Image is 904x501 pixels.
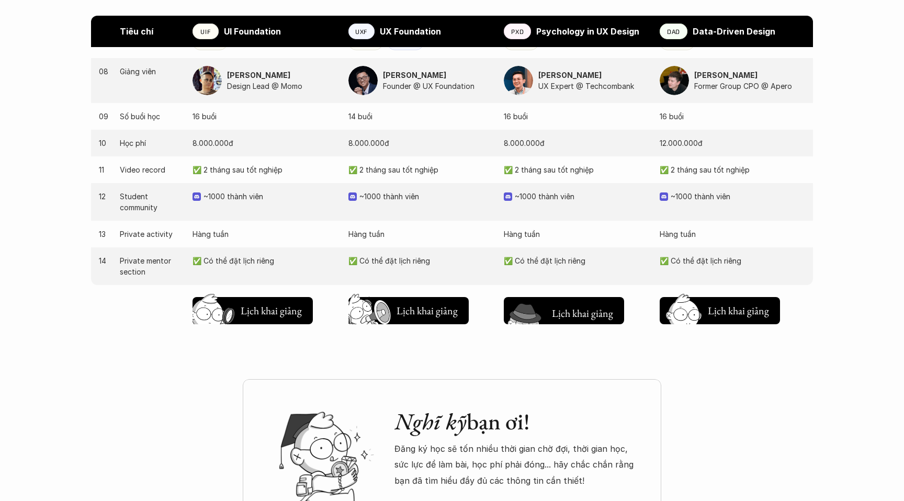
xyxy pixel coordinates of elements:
p: ✅ 2 tháng sau tốt nghiệp [660,164,805,175]
p: ✅ Có thể đặt lịch riêng [504,255,649,266]
h2: bạn ơi! [394,408,640,436]
p: ✅ 2 tháng sau tốt nghiệp [504,164,649,175]
p: Student community [120,191,182,213]
p: ~1000 thành viên [204,191,338,202]
p: Video record [120,164,182,175]
p: 8.000.000đ [348,138,494,149]
a: Lịch khai giảng [193,293,313,324]
button: Lịch khai giảng [193,297,313,324]
strong: [PERSON_NAME] [538,71,602,79]
strong: [PERSON_NAME] [694,71,758,79]
strong: Psychology in UX Design [536,26,639,37]
p: Hàng tuần [660,229,805,240]
strong: UI Foundation [224,26,281,37]
strong: UX Foundation [380,26,441,37]
p: Hàng tuần [504,229,649,240]
p: Design Lead @ Momo [227,81,338,92]
h5: Lịch khai giảng [240,303,302,318]
p: Private mentor section [120,255,182,277]
a: Lịch khai giảng [504,293,624,324]
p: DAD [667,28,680,35]
p: 09 [99,111,109,122]
p: 8.000.000đ [193,138,338,149]
p: Private activity [120,229,182,240]
em: Nghĩ kỹ [394,406,467,436]
p: ~1000 thành viên [515,191,649,202]
p: ✅ 2 tháng sau tốt nghiệp [193,164,338,175]
p: Học phí [120,138,182,149]
p: PXD [511,28,524,35]
p: 16 buổi [504,111,649,122]
p: Hàng tuần [348,229,494,240]
strong: [PERSON_NAME] [227,71,290,79]
p: Đăng ký học sẽ tốn nhiều thời gian chờ đợi, thời gian học, sức lực để làm bài, học phí phải đóng.... [394,441,640,488]
p: 10 [99,138,109,149]
p: ✅ Có thể đặt lịch riêng [348,255,494,266]
p: 08 [99,66,109,77]
p: ✅ Có thể đặt lịch riêng [660,255,805,266]
p: UIF [200,28,210,35]
p: 14 [99,255,109,266]
strong: [PERSON_NAME] [383,71,446,79]
strong: Tiêu chí [120,26,153,37]
button: Lịch khai giảng [660,297,780,324]
p: Số buổi học [120,111,182,122]
p: 14 buổi [348,111,494,122]
p: UX Expert @ Techcombank [538,81,649,92]
h5: Lịch khai giảng [707,303,770,318]
p: Former Group CPO @ Apero [694,81,805,92]
p: 16 buổi [193,111,338,122]
h5: Lịch khai giảng [395,303,458,318]
strong: Data-Driven Design [693,26,775,37]
p: UXF [355,28,367,35]
button: Lịch khai giảng [348,297,469,324]
p: 8.000.000đ [504,138,649,149]
p: ✅ Có thể đặt lịch riêng [193,255,338,266]
p: 11 [99,164,109,175]
p: 16 buổi [660,111,805,122]
a: Lịch khai giảng [348,293,469,324]
button: Lịch khai giảng [504,297,624,324]
a: Lịch khai giảng [660,293,780,324]
p: ✅ 2 tháng sau tốt nghiệp [348,164,494,175]
p: ~1000 thành viên [359,191,494,202]
p: 13 [99,229,109,240]
p: Hàng tuần [193,229,338,240]
p: Founder @ UX Foundation [383,81,494,92]
p: Giảng viên [120,66,182,77]
h5: Lịch khai giảng [551,306,614,321]
p: 12 [99,191,109,202]
p: ~1000 thành viên [671,191,805,202]
p: 12.000.000đ [660,138,805,149]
